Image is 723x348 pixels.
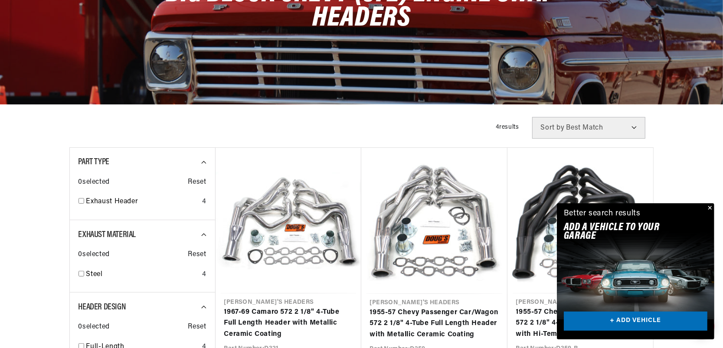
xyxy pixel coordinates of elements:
span: Reset [188,249,206,260]
span: Reset [188,177,206,188]
button: Close [704,203,714,214]
div: Better search results [564,208,641,220]
a: + ADD VEHICLE [564,312,707,331]
span: Exhaust Material [79,231,136,239]
span: Sort by [541,124,565,131]
select: Sort by [532,117,645,139]
a: 1955-57 Chevy Passenger Car/Wagon 572 2 1/8" 4-Tube Full Length Header with Metallic Ceramic Coating [370,307,499,341]
a: Exhaust Header [86,196,199,208]
h2: Add A VEHICLE to your garage [564,223,686,241]
span: 0 selected [79,177,110,188]
div: 4 [202,196,206,208]
span: Part Type [79,158,109,166]
span: 4 results [496,124,519,130]
span: Reset [188,322,206,333]
span: 0 selected [79,322,110,333]
a: 1967-69 Camaro 572 2 1/8" 4-Tube Full Length Header with Metallic Ceramic Coating [224,307,353,340]
div: 4 [202,269,206,280]
span: Header Design [79,303,126,312]
a: 1955-57 Chevy Passenger Car/Wagon 572 2 1/8" 4-Tube Full Length Header with Hi-Temp Black Coating [516,307,644,340]
span: 0 selected [79,249,110,260]
a: Steel [86,269,199,280]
